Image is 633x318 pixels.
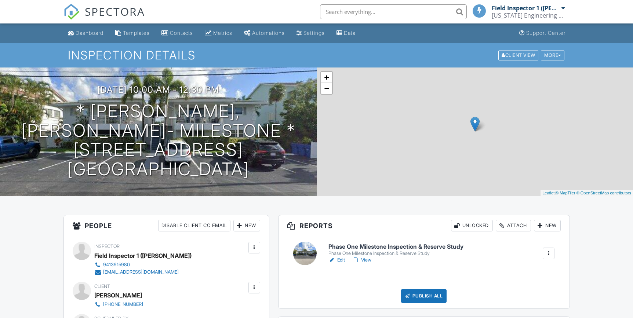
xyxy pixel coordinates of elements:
img: The Best Home Inspection Software - Spectora [63,4,80,20]
div: Data [344,30,356,36]
span: Inspector [94,244,120,249]
a: © OpenStreetMap contributors [576,191,631,195]
a: Data [334,26,359,40]
h1: Inspection Details [68,49,565,62]
a: SPECTORA [63,10,145,25]
div: Disable Client CC Email [158,220,230,231]
div: Automations [252,30,285,36]
a: View [352,256,371,264]
a: Settings [294,26,328,40]
div: Unlocked [451,220,493,231]
a: Phase One Milestone Inspection & Reserve Study Phase One Milestone Inspection & Reserve Study [328,244,463,256]
h3: People [64,215,269,236]
div: 9413915980 [103,262,130,268]
a: Zoom in [321,72,332,83]
div: Attach [496,220,531,231]
a: Edit [328,256,345,264]
a: Contacts [159,26,196,40]
div: More [541,50,564,60]
div: New [233,220,260,231]
span: Client [94,284,110,289]
div: Contacts [170,30,193,36]
div: Client View [498,50,538,60]
a: Templates [112,26,153,40]
div: [EMAIL_ADDRESS][DOMAIN_NAME] [103,269,179,275]
h6: Phase One Milestone Inspection & Reserve Study [328,244,463,250]
div: Phase One Milestone Inspection & Reserve Study [328,251,463,256]
div: Templates [123,30,150,36]
a: Automations (Basic) [241,26,288,40]
a: Dashboard [65,26,106,40]
a: © MapTiler [556,191,575,195]
a: Client View [498,52,540,58]
div: Dashboard [76,30,103,36]
h3: [DATE] 10:00 am - 12:30 pm [97,85,219,95]
a: Metrics [202,26,235,40]
span: SPECTORA [85,4,145,19]
div: Field Inspector 1 ([PERSON_NAME]) [492,4,560,12]
h3: Reports [279,215,570,236]
a: Leaflet [542,191,554,195]
a: Zoom out [321,83,332,94]
div: Settings [303,30,325,36]
div: Florida Engineering LLC [492,12,565,19]
div: [PERSON_NAME] [94,290,142,301]
div: [PHONE_NUMBER] [103,301,143,307]
div: Publish All [401,289,447,303]
div: Field Inspector 1 ([PERSON_NAME]) [94,250,192,261]
a: [PHONE_NUMBER] [94,301,143,308]
div: Metrics [213,30,232,36]
div: | [541,190,633,196]
input: Search everything... [320,4,467,19]
a: Support Center [516,26,568,40]
h1: * [PERSON_NAME], [PERSON_NAME]- Milestone * [STREET_ADDRESS] [GEOGRAPHIC_DATA] [12,102,305,179]
div: Support Center [526,30,565,36]
a: 9413915980 [94,261,186,268]
a: [EMAIL_ADDRESS][DOMAIN_NAME] [94,268,186,276]
div: New [534,220,561,231]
